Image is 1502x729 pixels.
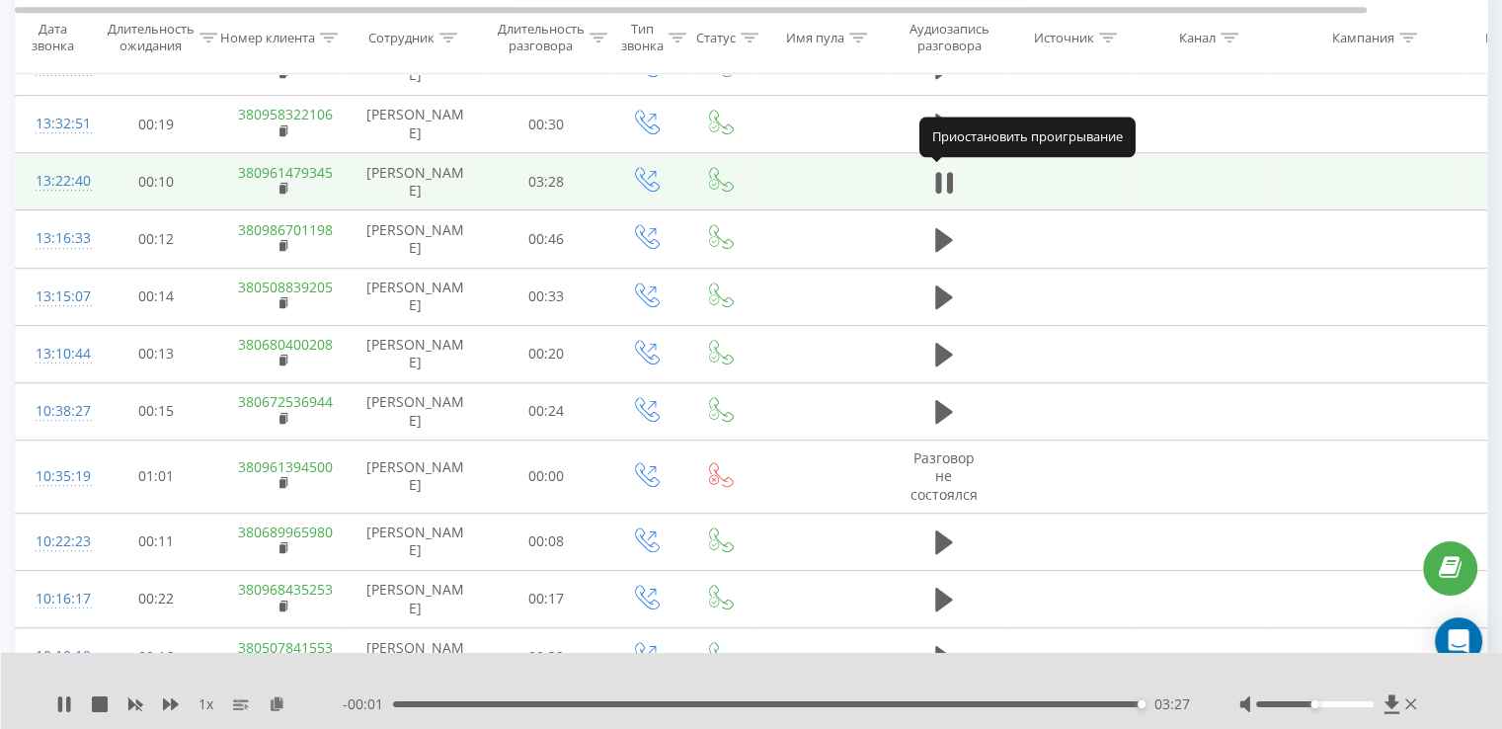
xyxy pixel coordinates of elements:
[1154,694,1190,714] span: 03:27
[36,278,75,316] div: 13:15:07
[347,513,485,570] td: [PERSON_NAME]
[347,628,485,686] td: [PERSON_NAME]
[347,268,485,325] td: [PERSON_NAME]
[95,570,218,627] td: 00:22
[95,628,218,686] td: 00:16
[347,153,485,210] td: [PERSON_NAME]
[238,105,333,123] a: 380958322106
[238,638,333,657] a: 380507841553
[910,448,978,503] span: Разговор не состоялся
[1179,29,1216,45] div: Канал
[1034,29,1094,45] div: Источник
[902,21,997,54] div: Аудиозапись разговора
[95,325,218,382] td: 00:13
[36,637,75,676] div: 10:10:19
[485,210,608,268] td: 00:46
[485,628,608,686] td: 00:32
[347,96,485,153] td: [PERSON_NAME]
[347,325,485,382] td: [PERSON_NAME]
[368,29,435,45] div: Сотрудник
[485,96,608,153] td: 00:30
[16,21,89,54] div: Дата звонка
[238,335,333,354] a: 380680400208
[36,523,75,561] div: 10:22:23
[347,210,485,268] td: [PERSON_NAME]
[485,513,608,570] td: 00:08
[36,392,75,431] div: 10:38:27
[347,441,485,514] td: [PERSON_NAME]
[220,29,315,45] div: Номер клиента
[347,570,485,627] td: [PERSON_NAME]
[343,694,393,714] span: - 00:01
[36,580,75,618] div: 10:16:17
[198,694,213,714] span: 1 x
[108,21,195,54] div: Длительность ожидания
[347,382,485,440] td: [PERSON_NAME]
[498,21,585,54] div: Длительность разговора
[238,220,333,239] a: 380986701198
[919,118,1136,157] div: Приостановить проигрывание
[95,513,218,570] td: 00:11
[95,441,218,514] td: 01:01
[485,570,608,627] td: 00:17
[485,325,608,382] td: 00:20
[238,580,333,599] a: 380968435253
[786,29,844,45] div: Имя пула
[95,382,218,440] td: 00:15
[485,153,608,210] td: 03:28
[95,96,218,153] td: 00:19
[238,392,333,411] a: 380672536944
[485,441,608,514] td: 00:00
[36,219,75,258] div: 13:16:33
[1435,617,1482,665] div: Open Intercom Messenger
[1310,700,1318,708] div: Accessibility label
[238,457,333,476] a: 380961394500
[1332,29,1394,45] div: Кампания
[95,153,218,210] td: 00:10
[36,457,75,496] div: 10:35:19
[696,29,736,45] div: Статус
[95,268,218,325] td: 00:14
[485,382,608,440] td: 00:24
[36,162,75,201] div: 13:22:40
[36,105,75,143] div: 13:32:51
[95,210,218,268] td: 00:12
[36,335,75,373] div: 13:10:44
[1138,700,1146,708] div: Accessibility label
[238,523,333,541] a: 380689965980
[238,163,333,182] a: 380961479345
[485,268,608,325] td: 00:33
[238,278,333,296] a: 380508839205
[621,21,664,54] div: Тип звонка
